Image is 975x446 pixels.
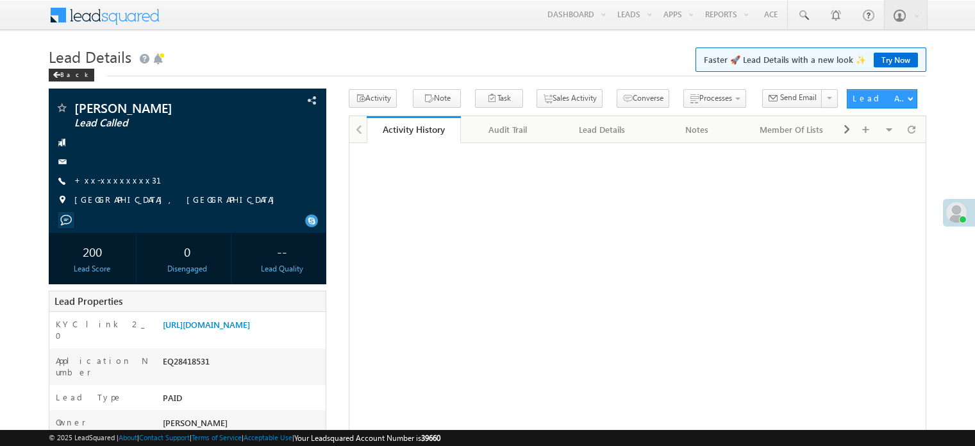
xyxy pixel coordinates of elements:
div: -- [242,239,322,263]
span: [GEOGRAPHIC_DATA], [GEOGRAPHIC_DATA] [74,194,281,207]
div: PAID [160,391,326,409]
div: Lead Score [52,263,133,275]
div: Disengaged [147,263,228,275]
label: KYC link 2_0 [56,318,149,341]
a: Try Now [874,53,918,67]
div: Audit Trail [471,122,544,137]
a: About [119,433,137,442]
button: Converse [617,89,669,108]
div: Back [49,69,94,81]
div: Lead Actions [853,92,907,104]
span: [PERSON_NAME] [74,101,246,114]
label: Owner [56,416,86,428]
label: Application Number [56,355,149,378]
span: [PERSON_NAME] [163,417,228,428]
span: Lead Called [74,117,246,130]
a: Contact Support [139,433,190,442]
a: Member Of Lists [745,116,839,143]
label: Lead Type [56,391,122,403]
a: Terms of Service [192,433,242,442]
div: EQ28418531 [160,355,326,373]
a: Notes [650,116,744,143]
a: Audit Trail [461,116,555,143]
div: Lead Quality [242,263,322,275]
span: © 2025 LeadSquared | | | | | [49,432,440,444]
a: Activity History [367,116,461,143]
button: Lead Actions [847,89,917,108]
span: Processes [699,93,732,103]
a: [URL][DOMAIN_NAME] [163,319,250,330]
button: Activity [349,89,397,108]
div: 0 [147,239,228,263]
div: Member Of Lists [755,122,828,137]
a: Back [49,68,101,79]
div: Lead Details [566,122,638,137]
span: Faster 🚀 Lead Details with a new look ✨ [704,53,918,66]
a: Acceptable Use [244,433,292,442]
button: Task [475,89,523,108]
a: Lead Details [556,116,650,143]
div: Notes [660,122,733,137]
span: Lead Details [49,46,131,67]
button: Note [413,89,461,108]
div: Activity History [376,123,451,135]
div: 200 [52,239,133,263]
button: Processes [683,89,746,108]
span: Lead Properties [54,295,122,307]
button: Send Email [762,89,822,108]
span: Your Leadsquared Account Number is [294,433,440,443]
a: +xx-xxxxxxxx31 [74,175,177,185]
span: Send Email [780,92,817,103]
span: 39660 [421,433,440,443]
button: Sales Activity [537,89,603,108]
